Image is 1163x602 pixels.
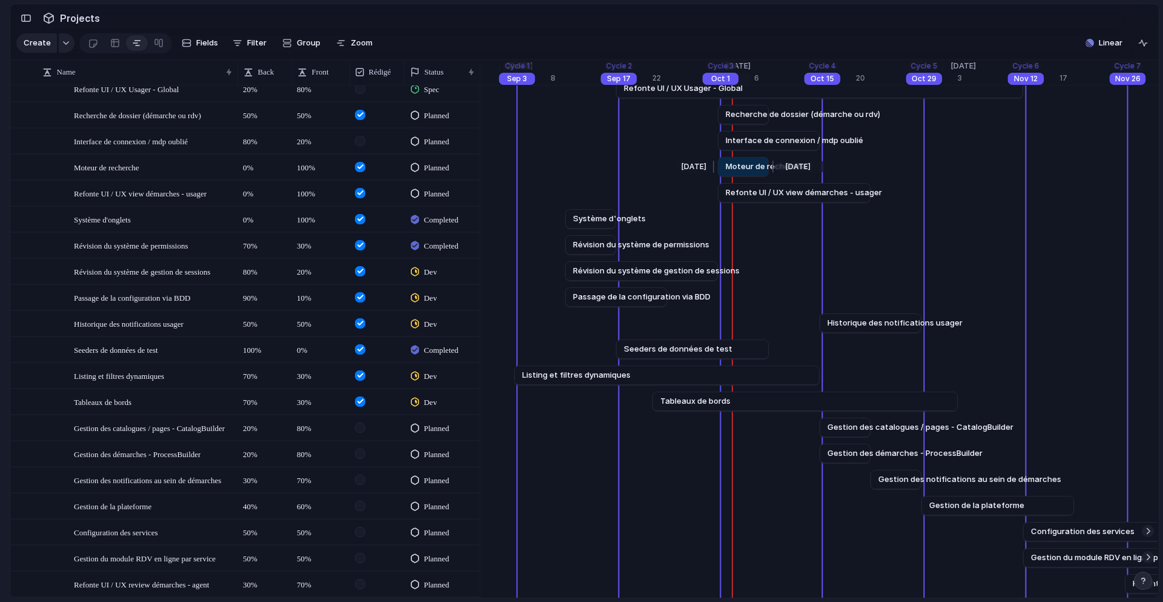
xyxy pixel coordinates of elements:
[726,187,882,199] span: Refonte UI / UX view démarches - usager
[74,369,164,383] span: Listing et filtres dynamiques
[292,181,349,200] span: 100%
[292,416,349,435] span: 80%
[74,525,158,539] span: Configuration des services
[726,161,807,173] span: Moteur de recherche
[502,61,532,72] div: Cycle 1
[660,392,950,410] a: Tableaux de bords
[292,286,349,304] span: 10%
[705,61,736,72] div: Cycle 3
[74,343,158,356] span: Seeders de données de test
[660,395,731,407] span: Tableaux de bords
[238,103,291,122] span: 50%
[424,84,439,96] span: Spec
[573,265,740,277] span: Révision du système de gestion de sessions
[331,33,377,53] button: Zoom
[292,129,349,148] span: 20%
[238,286,291,304] span: 90%
[292,103,349,122] span: 50%
[74,577,209,591] span: Refonte UI / UX review démarches - agent
[292,546,349,565] span: 50%
[292,520,349,539] span: 50%
[573,236,608,254] a: Révision du système de permissions
[1099,37,1122,49] span: Linear
[929,500,1024,512] span: Gestion de la plateforme
[292,312,349,330] span: 50%
[74,316,184,330] span: Historique des notifications usager
[74,82,179,96] span: Refonte UI / UX Usager - Global
[238,572,291,591] span: 30%
[551,73,601,84] div: 8
[238,129,291,148] span: 80%
[297,37,320,49] span: Group
[292,155,349,174] span: 100%
[238,390,291,409] span: 70%
[827,418,863,436] a: Gestion des catalogues / pages - CatalogBuilder
[424,527,449,539] span: Planned
[74,108,201,122] span: Recherche de dossier (démarche ou rdv)
[424,188,449,200] span: Planned
[238,155,291,174] span: 0%
[292,338,349,356] span: 0%
[1031,526,1135,538] span: Configuration des services
[425,66,444,78] span: Status
[624,79,1015,98] a: Refonte UI / UX Usager - Global
[424,214,459,226] span: Completed
[499,73,535,85] div: Sep 3
[806,61,838,72] div: Cycle 4
[58,7,102,29] span: Projects
[424,396,437,409] span: Dev
[238,77,291,96] span: 20%
[601,73,637,85] div: Sep 17
[1112,61,1144,72] div: Cycle 7
[74,499,151,513] span: Gestion de la plateforme
[424,370,437,383] span: Dev
[238,442,291,461] span: 20%
[775,161,824,173] div: [DATE]
[74,264,210,278] span: Révision du système de gestion de sessions
[292,572,349,591] span: 70%
[74,160,139,174] span: Moteur de recherche
[292,207,349,226] span: 100%
[878,473,1061,486] span: Gestion des notifications au sein de démarches
[424,553,449,565] span: Planned
[522,369,631,381] span: Listing et filtres dynamiques
[573,288,659,306] a: Passage de la configuration via BDD
[424,449,449,461] span: Planned
[292,390,349,409] span: 30%
[573,291,711,303] span: Passage de la configuration via BDD
[424,292,437,304] span: Dev
[74,134,188,148] span: Interface de connexion / mdp oublié
[677,161,711,173] div: [DATE]
[929,497,1066,515] a: Gestion de la plateforme
[74,238,188,252] span: Révision du système de permissions
[726,135,863,147] span: Interface de connexion / mdp oublié
[424,162,449,174] span: Planned
[573,239,709,251] span: Révision du système de permissions
[827,444,863,463] a: Gestion des démarches - ProcessBuilder
[726,132,812,150] a: Interface de connexion / mdp oublié
[827,317,963,329] span: Historique des notifications usager
[1081,34,1127,52] button: Linear
[424,136,449,148] span: Planned
[292,442,349,461] span: 80%
[24,37,51,49] span: Create
[177,33,223,53] button: Fields
[238,207,291,226] span: 0%
[238,364,291,383] span: 70%
[292,77,349,96] span: 80%
[827,447,982,460] span: Gestion des démarches - ProcessBuilder
[424,266,437,278] span: Dev
[726,158,761,176] a: Moteur de recherche
[292,494,349,513] span: 60%
[726,105,761,124] a: Recherche de dossier (démarche ou rdv)
[351,37,373,49] span: Zoom
[238,494,291,513] span: 40%
[500,60,540,72] span: [DATE]
[276,33,326,53] button: Group
[74,473,221,487] span: Gestion des notifications au sein de démarches
[424,318,437,330] span: Dev
[238,416,291,435] span: 20%
[258,66,274,78] span: Back
[1059,73,1110,84] div: 17
[804,73,841,85] div: Oct 15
